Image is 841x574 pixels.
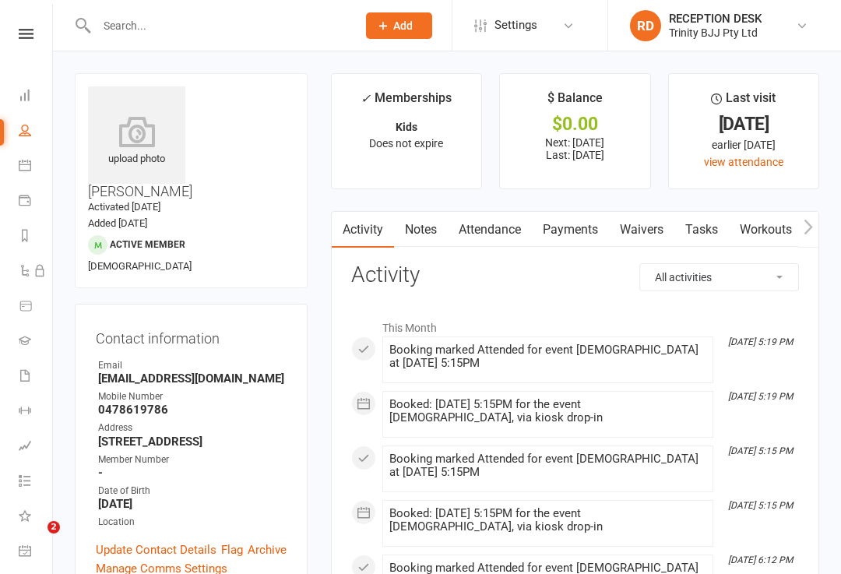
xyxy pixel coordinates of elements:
strong: Kids [396,121,417,133]
div: earlier [DATE] [683,136,804,153]
a: Dashboard [19,79,54,114]
a: Payments [532,212,609,248]
div: Memberships [361,88,452,117]
a: Notes [394,212,448,248]
a: People [19,114,54,150]
div: Booking marked Attended for event [DEMOGRAPHIC_DATA] at [DATE] 5:15PM [389,453,706,479]
a: Reports [19,220,54,255]
i: [DATE] 5:19 PM [728,336,793,347]
span: Active member [110,239,185,250]
div: Date of Birth [98,484,287,498]
i: [DATE] 6:12 PM [728,555,793,565]
div: Booking marked Attended for event [DEMOGRAPHIC_DATA] at [DATE] 5:15PM [389,343,706,370]
div: Mobile Number [98,389,287,404]
i: ✓ [361,91,371,106]
a: Waivers [609,212,674,248]
div: upload photo [88,116,185,167]
div: Trinity BJJ Pty Ltd [669,26,762,40]
div: Member Number [98,453,287,467]
span: Add [393,19,413,32]
div: Address [98,421,287,435]
a: Flag [221,541,243,559]
time: Activated [DATE] [88,201,160,213]
span: Settings [494,8,537,43]
div: $ Balance [547,88,603,116]
a: Attendance [448,212,532,248]
div: Booked: [DATE] 5:15PM for the event [DEMOGRAPHIC_DATA], via kiosk drop-in [389,507,706,534]
a: Tasks [674,212,729,248]
strong: [DATE] [98,497,287,511]
div: Email [98,358,287,373]
i: [DATE] 5:19 PM [728,391,793,402]
a: Activity [332,212,394,248]
span: [DEMOGRAPHIC_DATA] [88,260,192,272]
a: What's New [19,500,54,535]
strong: - [98,466,287,480]
a: Calendar [19,150,54,185]
h3: [PERSON_NAME] [88,86,294,199]
strong: [EMAIL_ADDRESS][DOMAIN_NAME] [98,372,287,386]
div: RD [630,10,661,41]
div: Booked: [DATE] 5:15PM for the event [DEMOGRAPHIC_DATA], via kiosk drop-in [389,398,706,424]
div: $0.00 [514,116,635,132]
strong: [STREET_ADDRESS] [98,435,287,449]
span: Does not expire [369,137,443,150]
a: Assessments [19,430,54,465]
span: 2 [48,521,60,534]
h3: Contact information [96,325,287,347]
a: Workouts [729,212,803,248]
a: Payments [19,185,54,220]
input: Search... [92,15,346,37]
a: Product Sales [19,290,54,325]
strong: 0478619786 [98,403,287,417]
h3: Activity [351,263,799,287]
p: Next: [DATE] Last: [DATE] [514,136,635,161]
a: Archive [248,541,287,559]
li: This Month [351,312,799,336]
div: Location [98,515,287,530]
a: Update Contact Details [96,541,216,559]
a: view attendance [704,156,783,168]
i: [DATE] 5:15 PM [728,445,793,456]
time: Added [DATE] [88,217,147,229]
iframe: Intercom live chat [16,521,53,558]
button: Add [366,12,432,39]
div: Last visit [711,88,776,116]
i: [DATE] 5:15 PM [728,500,793,511]
div: [DATE] [683,116,804,132]
div: RECEPTION DESK [669,12,762,26]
